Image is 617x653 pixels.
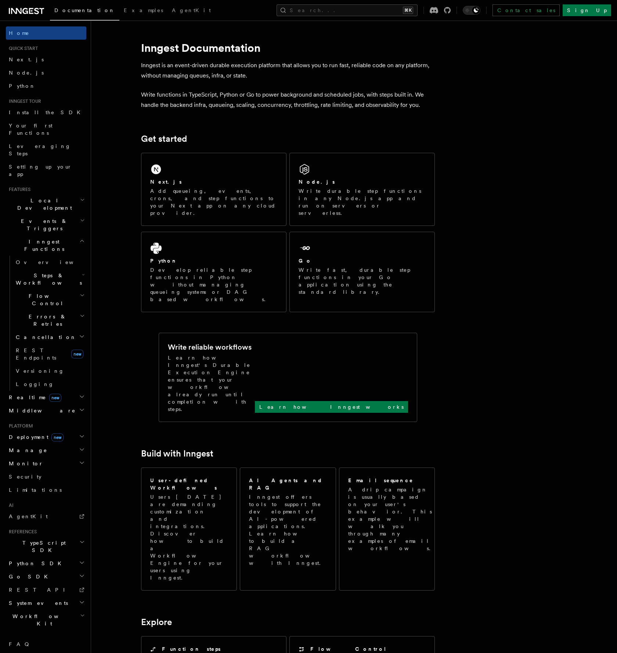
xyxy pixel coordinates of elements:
span: Python [9,83,36,89]
h2: Function steps [162,645,221,653]
span: Go SDK [6,573,52,580]
a: Contact sales [492,4,560,16]
button: Toggle dark mode [463,6,480,15]
a: Your first Functions [6,119,86,140]
p: Write fast, durable step functions in your Go application using the standard library. [299,266,426,296]
button: Search...⌘K [277,4,418,16]
span: Monitor [6,460,43,467]
span: Logging [16,381,54,387]
h2: Node.js [299,178,335,185]
span: Security [9,474,42,480]
span: Workflow Kit [6,613,80,627]
p: Users [DATE] are demanding customization and integrations. Discover how to build a Workflow Engin... [150,493,228,581]
h2: Email sequence [348,477,414,484]
span: Events & Triggers [6,217,80,232]
span: AI [6,502,14,508]
span: Steps & Workflows [13,272,82,286]
a: Examples [119,2,167,20]
h2: Flow Control [310,645,387,653]
span: Deployment [6,433,64,441]
span: REST API [9,587,71,593]
a: Next.jsAdd queueing, events, crons, and step functions to your Next app on any cloud provider. [141,153,286,226]
span: Install the SDK [9,109,85,115]
a: AI Agents and RAGInngest offers tools to support the development of AI-powered applications. Lear... [240,468,336,591]
span: new [49,394,61,402]
h2: User-defined Workflows [150,477,228,491]
button: Flow Control [13,289,86,310]
span: Realtime [6,394,61,401]
span: Features [6,187,30,192]
span: References [6,529,37,535]
span: Examples [124,7,163,13]
button: TypeScript SDK [6,536,86,557]
a: Security [6,470,86,483]
button: Cancellation [13,331,86,344]
span: Middleware [6,407,76,414]
h2: Write reliable workflows [168,342,252,352]
button: System events [6,596,86,610]
span: Home [9,29,29,37]
div: Inngest Functions [6,256,86,391]
p: Inngest offers tools to support the development of AI-powered applications. Learn how to build a ... [249,493,328,567]
a: Node.jsWrite durable step functions in any Node.js app and run on servers or serverless. [289,153,435,226]
span: REST Endpoints [16,347,56,361]
span: Local Development [6,197,80,212]
a: Email sequenceA drip campaign is usually based on your user's behavior. This example will walk yo... [339,468,435,591]
span: Limitations [9,487,62,493]
button: Manage [6,444,86,457]
span: TypeScript SDK [6,539,79,554]
span: Platform [6,423,33,429]
a: Logging [13,378,86,391]
a: Documentation [50,2,119,21]
p: Add queueing, events, crons, and step functions to your Next app on any cloud provider. [150,187,277,217]
a: PythonDevelop reliable step functions in Python without managing queueing systems or DAG based wo... [141,232,286,312]
span: AgentKit [172,7,211,13]
p: Learn how Inngest works [259,403,404,411]
a: FAQ [6,638,86,651]
a: AgentKit [167,2,215,20]
button: Workflow Kit [6,610,86,630]
a: Home [6,26,86,40]
span: Your first Functions [9,123,53,136]
a: Leveraging Steps [6,140,86,160]
span: new [51,433,64,441]
span: Quick start [6,46,38,51]
a: Install the SDK [6,106,86,119]
h2: Python [150,257,177,264]
span: Cancellation [13,333,76,341]
button: Middleware [6,404,86,417]
p: Develop reliable step functions in Python without managing queueing systems or DAG based workflows. [150,266,277,303]
button: Events & Triggers [6,214,86,235]
span: new [71,350,83,358]
a: Get started [141,134,187,144]
span: Next.js [9,57,44,62]
a: REST Endpointsnew [13,344,86,364]
span: Inngest Functions [6,238,79,253]
p: Write durable step functions in any Node.js app and run on servers or serverless. [299,187,426,217]
p: Inngest is an event-driven durable execution platform that allows you to run fast, reliable code ... [141,60,435,81]
a: Python [6,79,86,93]
span: Flow Control [13,292,80,307]
h2: Next.js [150,178,182,185]
button: Local Development [6,194,86,214]
button: Steps & Workflows [13,269,86,289]
button: Monitor [6,457,86,470]
a: Sign Up [563,4,611,16]
span: FAQ [9,641,33,647]
button: Python SDK [6,557,86,570]
span: Errors & Retries [13,313,80,328]
h2: Go [299,257,312,264]
p: A drip campaign is usually based on your user's behavior. This example will walk you through many... [348,486,435,552]
span: Setting up your app [9,164,72,177]
span: Manage [6,447,47,454]
a: Build with Inngest [141,448,213,459]
button: Errors & Retries [13,310,86,331]
a: Versioning [13,364,86,378]
h2: AI Agents and RAG [249,477,328,491]
a: Node.js [6,66,86,79]
span: Documentation [54,7,115,13]
kbd: ⌘K [403,7,413,14]
a: Overview [13,256,86,269]
h1: Inngest Documentation [141,41,435,54]
a: Next.js [6,53,86,66]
